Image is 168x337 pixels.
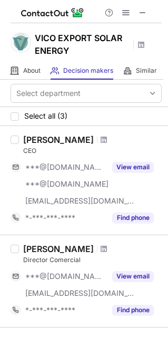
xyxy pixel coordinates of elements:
div: [PERSON_NAME] [23,134,94,145]
span: ***@[DOMAIN_NAME] [25,162,106,172]
span: About [23,66,41,75]
span: [EMAIL_ADDRESS][DOMAIN_NAME] [25,196,135,206]
h1: VICO EXPORT SOLAR ENERGY [35,32,130,57]
div: Director Comercial [23,255,162,265]
span: Decision makers [63,66,113,75]
button: Reveal Button [112,271,154,282]
div: [PERSON_NAME] [23,244,94,254]
span: Similar [136,66,157,75]
div: CEO [23,146,162,156]
button: Reveal Button [112,162,154,172]
button: Reveal Button [112,305,154,315]
div: Select department [16,88,81,99]
span: [EMAIL_ADDRESS][DOMAIN_NAME] [25,288,135,298]
button: Reveal Button [112,213,154,223]
img: ContactOut v5.3.10 [21,6,84,19]
span: ***@[DOMAIN_NAME] [25,272,106,281]
img: fe7ccdbb6025aa60a122d546a38ea148 [11,32,32,53]
span: ***@[DOMAIN_NAME] [25,179,108,189]
span: Select all (3) [24,112,67,120]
